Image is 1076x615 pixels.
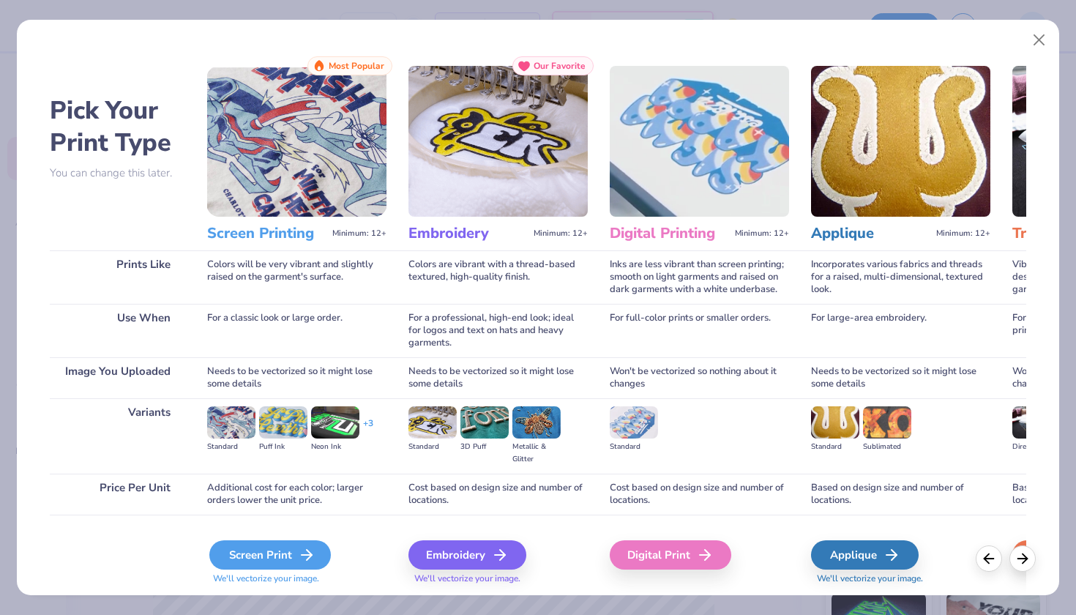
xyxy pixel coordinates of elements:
[408,540,526,570] div: Embroidery
[610,250,789,304] div: Inks are less vibrant than screen printing; smooth on light garments and raised on dark garments ...
[408,224,528,243] h3: Embroidery
[811,66,990,217] img: Applique
[408,66,588,217] img: Embroidery
[207,66,386,217] img: Screen Printing
[50,304,185,357] div: Use When
[259,441,307,453] div: Puff Ink
[311,441,359,453] div: Neon Ink
[207,406,255,439] img: Standard
[408,573,588,585] span: We'll vectorize your image.
[512,406,561,439] img: Metallic & Glitter
[207,304,386,357] div: For a classic look or large order.
[207,357,386,398] div: Needs to be vectorized so it might lose some details
[207,250,386,304] div: Colors will be very vibrant and slightly raised on the garment's surface.
[863,406,911,439] img: Sublimated
[811,304,990,357] div: For large-area embroidery.
[811,406,859,439] img: Standard
[209,540,331,570] div: Screen Print
[50,357,185,398] div: Image You Uploaded
[811,441,859,453] div: Standard
[811,224,930,243] h3: Applique
[408,250,588,304] div: Colors are vibrant with a thread-based textured, high-quality finish.
[610,357,789,398] div: Won't be vectorized so nothing about it changes
[207,224,326,243] h3: Screen Printing
[207,573,386,585] span: We'll vectorize your image.
[50,474,185,515] div: Price Per Unit
[408,474,588,515] div: Cost based on design size and number of locations.
[50,250,185,304] div: Prints Like
[408,441,457,453] div: Standard
[460,441,509,453] div: 3D Puff
[936,228,990,239] span: Minimum: 12+
[534,228,588,239] span: Minimum: 12+
[408,406,457,439] img: Standard
[207,441,255,453] div: Standard
[610,474,789,515] div: Cost based on design size and number of locations.
[811,573,990,585] span: We'll vectorize your image.
[50,167,185,179] p: You can change this later.
[811,250,990,304] div: Incorporates various fabrics and threads for a raised, multi-dimensional, textured look.
[207,474,386,515] div: Additional cost for each color; larger orders lower the unit price.
[735,228,789,239] span: Minimum: 12+
[610,406,658,439] img: Standard
[610,66,789,217] img: Digital Printing
[811,540,919,570] div: Applique
[460,406,509,439] img: 3D Puff
[610,224,729,243] h3: Digital Printing
[1012,441,1061,453] div: Direct-to-film
[811,474,990,515] div: Based on design size and number of locations.
[512,441,561,466] div: Metallic & Glitter
[863,441,911,453] div: Sublimated
[811,357,990,398] div: Needs to be vectorized so it might lose some details
[1025,26,1053,54] button: Close
[50,94,185,159] h2: Pick Your Print Type
[610,441,658,453] div: Standard
[408,357,588,398] div: Needs to be vectorized so it might lose some details
[1012,406,1061,439] img: Direct-to-film
[259,406,307,439] img: Puff Ink
[329,61,384,71] span: Most Popular
[610,304,789,357] div: For full-color prints or smaller orders.
[534,61,586,71] span: Our Favorite
[311,406,359,439] img: Neon Ink
[363,417,373,442] div: + 3
[610,540,731,570] div: Digital Print
[408,304,588,357] div: For a professional, high-end look; ideal for logos and text on hats and heavy garments.
[50,398,185,474] div: Variants
[332,228,386,239] span: Minimum: 12+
